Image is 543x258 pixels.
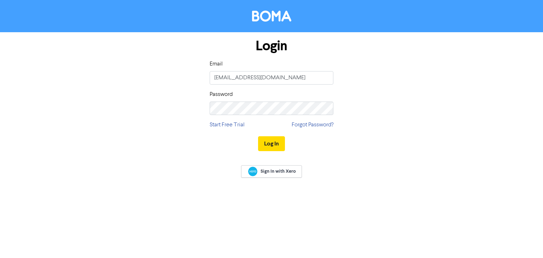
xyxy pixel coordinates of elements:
[258,136,285,151] button: Log In
[210,90,233,99] label: Password
[261,168,296,174] span: Sign In with Xero
[252,11,291,22] img: BOMA Logo
[210,38,333,54] h1: Login
[292,121,333,129] a: Forgot Password?
[210,60,223,68] label: Email
[241,165,302,178] a: Sign In with Xero
[210,121,245,129] a: Start Free Trial
[248,167,257,176] img: Xero logo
